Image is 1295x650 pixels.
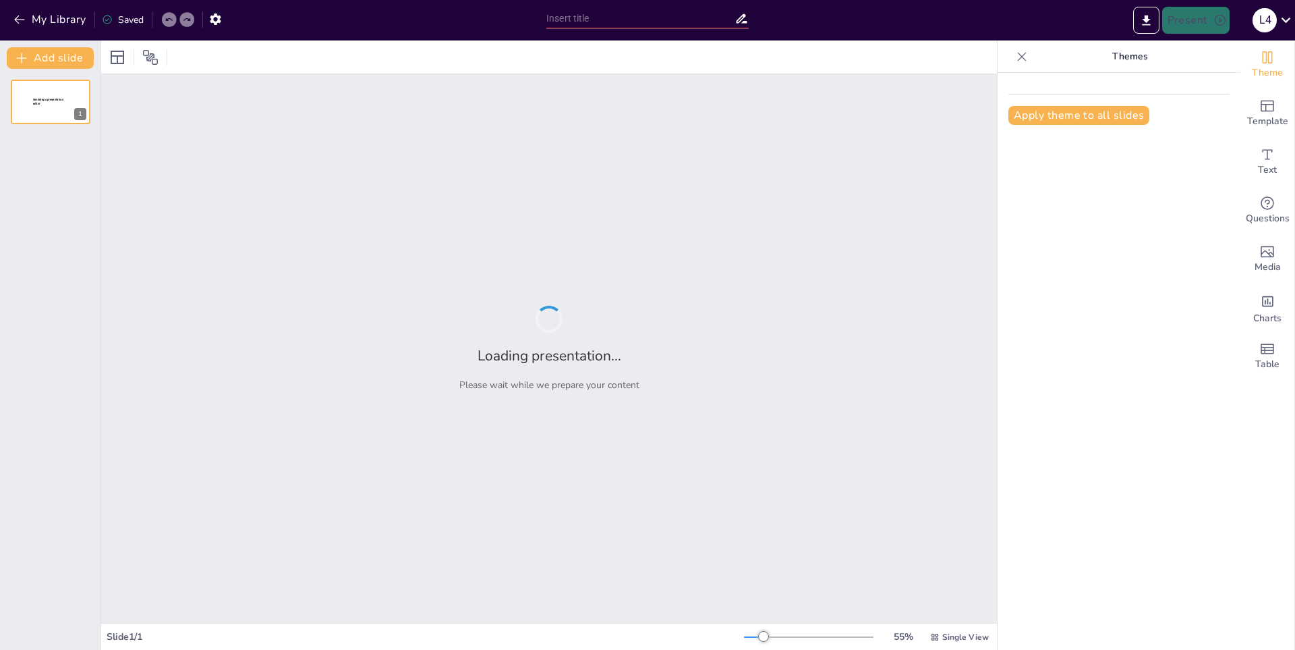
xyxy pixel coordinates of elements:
p: Themes [1033,40,1227,73]
div: Add charts and graphs [1240,283,1294,332]
span: Table [1255,357,1279,372]
span: Single View [942,632,989,643]
div: Saved [102,13,144,26]
div: Get real-time input from your audience [1240,186,1294,235]
div: Add ready made slides [1240,89,1294,138]
div: L 4 [1253,8,1277,32]
div: Add text boxes [1240,138,1294,186]
div: Layout [107,47,128,68]
h2: Loading presentation... [478,346,621,365]
span: Questions [1246,211,1290,226]
span: Position [142,49,159,65]
div: Slide 1 / 1 [107,630,744,643]
button: L 4 [1253,7,1277,34]
div: 55 % [887,630,919,643]
span: Sendsteps presentation editor [33,98,63,105]
span: Media [1255,260,1281,275]
input: Insert title [546,9,735,28]
div: 1 [11,80,90,124]
span: Charts [1253,311,1282,326]
button: Apply theme to all slides [1008,106,1149,125]
div: Add a table [1240,332,1294,381]
button: Present [1162,7,1230,34]
p: Please wait while we prepare your content [459,379,639,391]
button: My Library [10,9,92,30]
button: Export to PowerPoint [1133,7,1159,34]
button: Add slide [7,47,94,69]
span: Theme [1252,65,1283,80]
span: Text [1258,163,1277,178]
span: Template [1247,114,1288,129]
div: Change the overall theme [1240,40,1294,89]
div: Add images, graphics, shapes or video [1240,235,1294,283]
div: 1 [74,108,86,120]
